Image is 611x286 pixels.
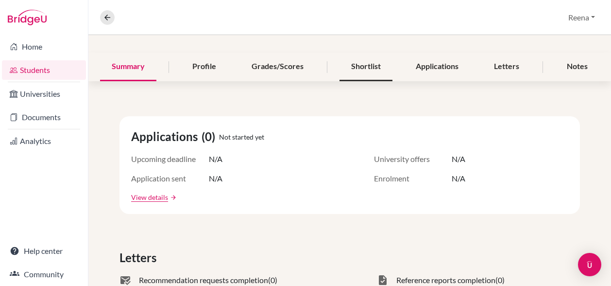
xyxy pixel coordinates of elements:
[482,53,531,81] div: Letters
[202,128,219,145] span: (0)
[181,53,228,81] div: Profile
[100,53,156,81] div: Summary
[374,173,452,184] span: Enrolment
[495,274,505,286] span: (0)
[452,153,465,165] span: N/A
[339,53,392,81] div: Shortlist
[2,107,86,127] a: Documents
[119,249,160,267] span: Letters
[131,153,209,165] span: Upcoming deadline
[578,253,601,276] div: Open Intercom Messenger
[374,153,452,165] span: University offers
[377,274,389,286] span: task
[8,10,47,25] img: Bridge-U
[131,173,209,184] span: Application sent
[139,274,268,286] span: Recommendation requests completion
[131,128,202,145] span: Applications
[2,265,86,284] a: Community
[555,53,599,81] div: Notes
[396,274,495,286] span: Reference reports completion
[209,173,222,184] span: N/A
[268,274,277,286] span: (0)
[2,60,86,80] a: Students
[209,153,222,165] span: N/A
[452,173,465,184] span: N/A
[2,37,86,56] a: Home
[240,53,315,81] div: Grades/Scores
[219,132,264,142] span: Not started yet
[2,241,86,261] a: Help center
[131,192,168,202] a: View details
[119,274,131,286] span: mark_email_read
[2,84,86,104] a: Universities
[564,8,599,27] button: Reena
[168,194,177,201] a: arrow_forward
[404,53,470,81] div: Applications
[2,131,86,151] a: Analytics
